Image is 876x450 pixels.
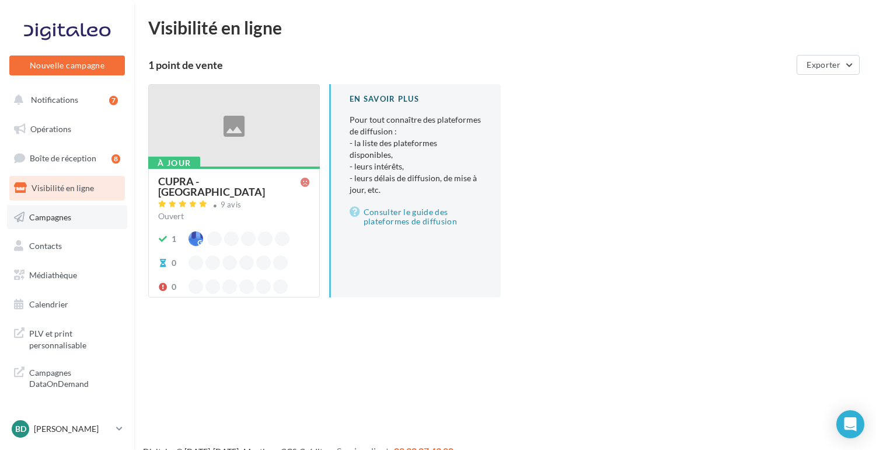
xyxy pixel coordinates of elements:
span: BD [15,423,26,435]
span: Calendrier [29,299,68,309]
p: Pour tout connaître des plateformes de diffusion : [350,114,482,196]
button: Notifications 7 [7,88,123,112]
span: PLV et print personnalisable [29,326,120,351]
div: Open Intercom Messenger [836,410,864,438]
div: 0 [172,281,176,293]
li: - leurs délais de diffusion, de mise à jour, etc. [350,172,482,196]
span: Ouvert [158,211,184,221]
span: Campagnes [29,212,71,221]
div: 0 [172,257,176,269]
a: Visibilité en ligne [7,176,127,200]
a: Calendrier [7,292,127,317]
a: Campagnes DataOnDemand [7,360,127,394]
a: Campagnes [7,205,127,230]
li: - leurs intérêts, [350,161,482,172]
span: Contacts [29,241,62,251]
span: Opérations [30,124,71,134]
div: 8 [111,154,120,164]
div: 1 [172,233,176,245]
a: Boîte de réception8 [7,146,127,171]
div: Visibilité en ligne [148,19,862,36]
span: Campagnes DataOnDemand [29,365,120,390]
div: En savoir plus [350,94,482,105]
a: Contacts [7,234,127,258]
a: PLV et print personnalisable [7,321,127,355]
span: Exporter [807,60,840,70]
a: Médiathèque [7,263,127,288]
li: - la liste des plateformes disponibles, [350,137,482,161]
a: Opérations [7,117,127,141]
a: Consulter le guide des plateformes de diffusion [350,205,482,229]
button: Exporter [797,55,860,75]
span: Boîte de réception [30,153,96,163]
div: À jour [148,157,200,169]
div: 9 avis [221,201,242,209]
span: Médiathèque [29,270,77,280]
a: 9 avis [158,199,310,213]
span: Notifications [31,95,78,105]
button: Nouvelle campagne [9,56,125,75]
div: CUPRA - [GEOGRAPHIC_DATA] [158,176,301,197]
p: [PERSON_NAME] [34,423,111,435]
div: 7 [109,96,118,105]
div: 1 point de vente [148,60,792,70]
a: BD [PERSON_NAME] [9,418,125,440]
span: Visibilité en ligne [32,183,94,193]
